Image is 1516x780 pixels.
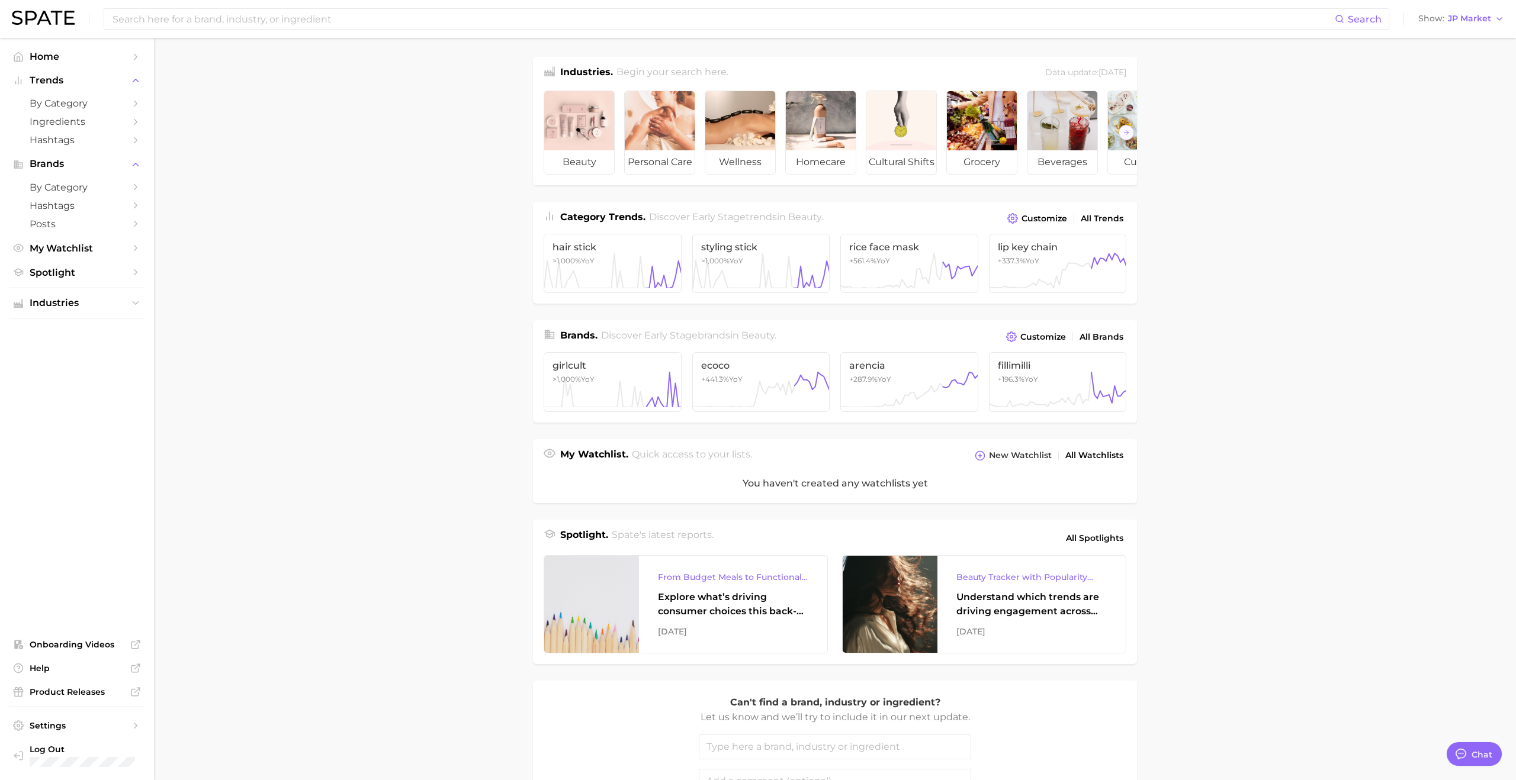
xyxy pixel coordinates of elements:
button: New Watchlist [972,447,1055,464]
span: Spotlight [30,267,124,278]
span: Category Trends . [560,211,645,223]
a: personal care [624,91,695,175]
span: All Watchlists [1065,450,1123,460]
span: personal care [625,150,695,174]
span: Discover Early Stage brands in . [601,330,776,341]
a: by Category [9,94,144,112]
p: Let us know and we’ll try to include it in our next update. [699,710,971,725]
button: Industries [9,294,144,312]
span: wellness [705,150,775,174]
span: +337.3% YoY [998,256,1039,265]
a: ecoco+441.3%YoY [692,352,830,411]
span: hair stick [553,241,673,253]
a: grocery [946,91,1017,175]
span: Customize [1022,214,1067,224]
span: +441.3% YoY [701,375,743,383]
span: beverages [1027,150,1097,174]
a: All Spotlights [1063,528,1126,548]
a: Posts [9,215,144,233]
span: >1,000% [553,256,581,265]
a: Log out. Currently logged in with e-mail yumi.toki@spate.nyc. [9,740,144,771]
a: From Budget Meals to Functional Snacks: Food & Beverage Trends Shaping Consumer Behavior This Sch... [544,555,828,653]
a: Onboarding Videos [9,636,144,653]
div: [DATE] [658,624,808,639]
span: YoY [553,256,595,265]
span: Posts [30,218,124,230]
a: beverages [1027,91,1098,175]
span: beauty [788,211,821,223]
button: Trends [9,72,144,89]
a: Ingredients [9,112,144,131]
a: Home [9,47,144,66]
span: Search [1348,14,1382,25]
input: Search here for a brand, industry, or ingredient [111,9,1335,29]
span: Onboarding Videos [30,639,124,650]
span: Settings [30,720,124,731]
span: fillimilli [998,360,1118,371]
a: by Category [9,178,144,196]
span: Show [1418,15,1444,22]
a: styling stick>1,000%YoY [692,234,830,293]
a: homecare [785,91,856,175]
div: Understand which trends are driving engagement across platforms in the skin, hair, makeup, and fr... [956,590,1107,618]
a: Spotlight [9,263,144,282]
span: beauty [741,330,775,341]
span: +287.9% YoY [849,375,891,383]
span: All Brands [1080,332,1123,342]
span: grocery [947,150,1017,174]
a: wellness [705,91,776,175]
span: YoY [701,256,743,265]
p: Can't find a brand, industry or ingredient? [699,695,971,710]
a: All Brands [1077,329,1126,345]
span: girlcult [553,360,673,371]
span: styling stick [701,241,821,253]
h1: Spotlight. [560,528,608,548]
div: From Budget Meals to Functional Snacks: Food & Beverage Trends Shaping Consumer Behavior This Sch... [658,570,808,584]
a: All Watchlists [1062,447,1126,463]
span: YoY [553,375,595,383]
span: Help [30,663,124,673]
span: arencia [849,360,969,371]
a: Help [9,659,144,677]
h1: My Watchlist. [560,447,628,464]
span: lip key chain [998,241,1118,253]
span: homecare [786,150,856,174]
span: Product Releases [30,686,124,697]
a: cultural shifts [866,91,937,175]
div: You haven't created any watchlists yet [533,464,1137,503]
input: Type here a brand, industry or ingredient [699,734,971,759]
span: Trends [30,75,124,86]
button: Brands [9,155,144,173]
span: ecoco [701,360,821,371]
div: [DATE] [956,624,1107,639]
button: Customize [1004,210,1070,227]
span: by Category [30,98,124,109]
span: Home [30,51,124,62]
a: Hashtags [9,196,144,215]
a: beauty [544,91,615,175]
a: rice face mask+561.4%YoY [840,234,978,293]
div: Explore what’s driving consumer choices this back-to-school season From budget-friendly meals to ... [658,590,808,618]
span: Brands . [560,330,598,341]
span: >1,000% [701,256,730,265]
span: Customize [1020,332,1066,342]
span: Industries [30,298,124,308]
h2: Spate's latest reports. [612,528,714,548]
span: beauty [544,150,614,174]
a: All Trends [1078,211,1126,227]
span: rice face mask [849,241,969,253]
a: Settings [9,717,144,734]
img: SPATE [12,11,75,25]
span: All Spotlights [1066,531,1123,545]
span: by Category [30,182,124,193]
h1: Industries. [560,65,613,81]
span: culinary [1108,150,1178,174]
span: +561.4% YoY [849,256,890,265]
a: My Watchlist [9,239,144,257]
a: culinary [1107,91,1178,175]
a: arencia+287.9%YoY [840,352,978,411]
div: Data update: [DATE] [1045,65,1126,81]
span: New Watchlist [989,450,1052,460]
a: fillimilli+196.3%YoY [989,352,1127,411]
span: +196.3% YoY [998,375,1038,383]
